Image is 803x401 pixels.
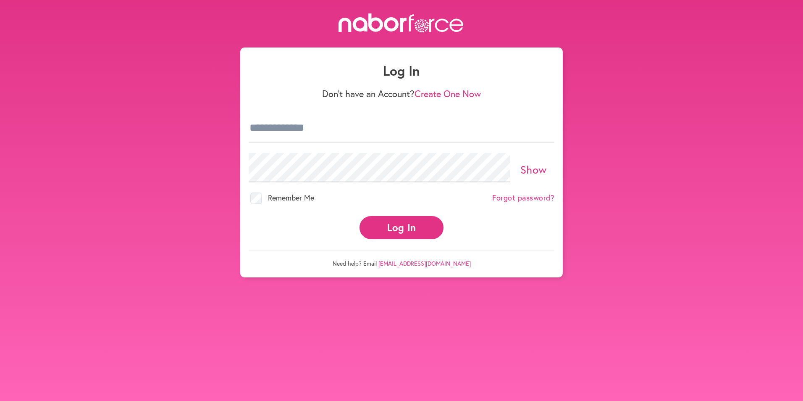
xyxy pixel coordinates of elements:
a: Forgot password? [492,193,554,203]
a: [EMAIL_ADDRESS][DOMAIN_NAME] [378,259,471,267]
button: Log In [360,216,443,239]
p: Don't have an Account? [249,88,554,99]
a: Show [520,162,547,177]
span: Remember Me [268,193,314,203]
a: Create One Now [415,87,481,100]
p: Need help? Email [249,251,554,267]
h1: Log In [249,63,554,79]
